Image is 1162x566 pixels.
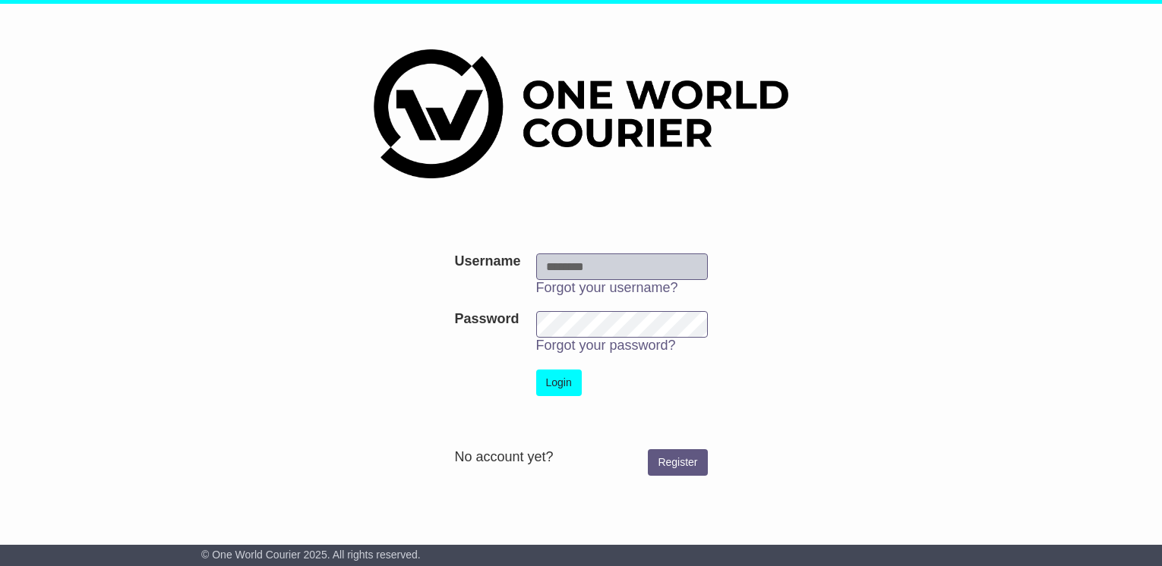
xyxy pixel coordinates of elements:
[648,449,707,476] a: Register
[536,280,678,295] a: Forgot your username?
[201,549,421,561] span: © One World Courier 2025. All rights reserved.
[454,311,519,328] label: Password
[536,338,676,353] a: Forgot your password?
[536,369,582,396] button: Login
[374,49,788,178] img: One World
[454,449,707,466] div: No account yet?
[454,253,520,270] label: Username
